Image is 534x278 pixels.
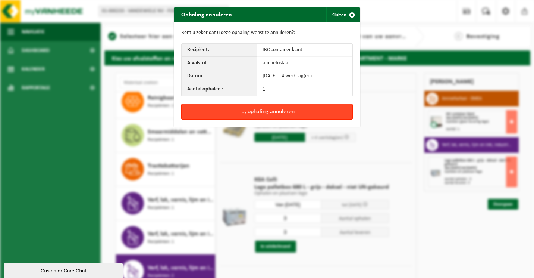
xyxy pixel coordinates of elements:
th: Recipiënt: [182,44,257,57]
td: [DATE] + 4 werkdag(en) [257,70,352,83]
th: Afvalstof: [182,57,257,70]
button: Ja, ophaling annuleren [181,104,353,120]
iframe: chat widget [4,262,125,278]
td: aminefosfaat [257,57,352,70]
button: Sluiten [326,7,359,22]
h2: Ophaling annuleren [174,7,239,22]
td: IBC container klant [257,44,352,57]
p: Bent u zeker dat u deze ophaling wenst te annuleren?: [181,30,353,36]
th: Datum: [182,70,257,83]
th: Aantal ophalen : [182,83,257,96]
td: 1 [257,83,352,96]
